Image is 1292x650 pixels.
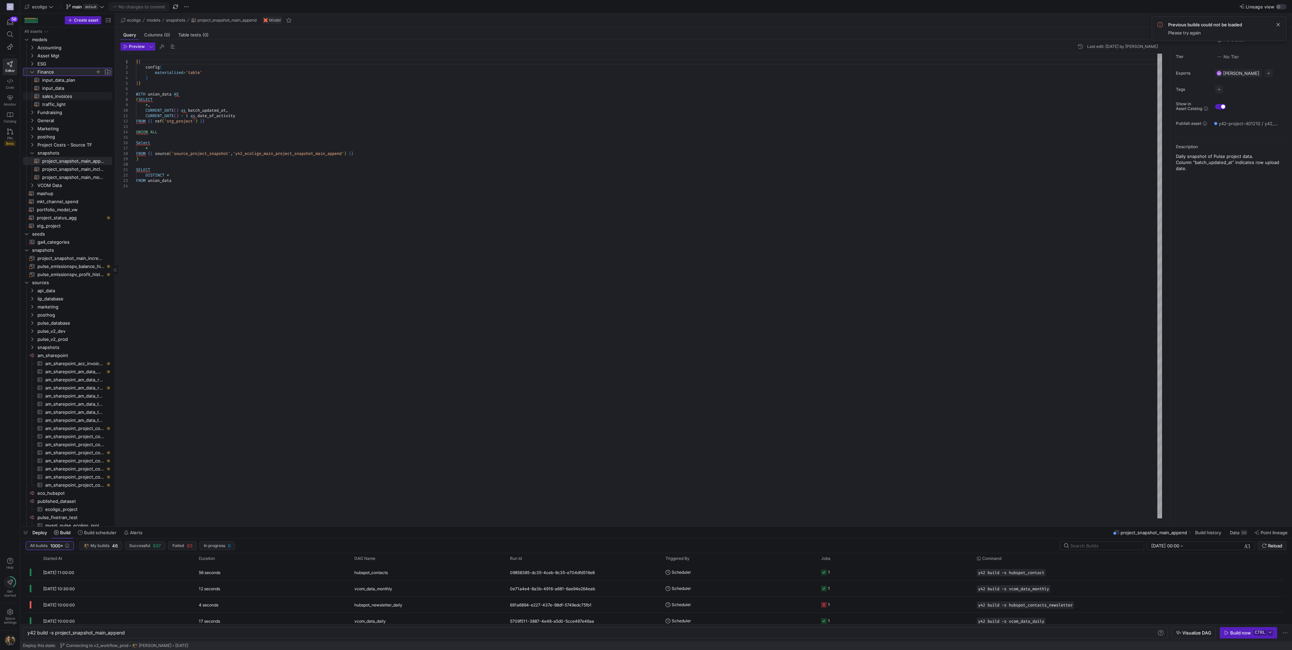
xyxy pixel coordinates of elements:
button: ecoligo [23,2,55,11]
span: Model [269,18,281,23]
span: project_snapshot_main_append​​​​​​​​​​ [42,157,104,165]
a: project_snapshot_main_append​​​​​​​​​​ [23,157,112,165]
span: General [37,117,111,125]
span: SELECT [138,97,153,102]
span: 1000+ [50,543,63,548]
button: y42-project-401210 / y42_ecoligo_main / project_snapshot_main_append [1212,119,1280,128]
p: Description [1176,144,1289,149]
span: date_of_activity [197,113,235,118]
span: Show in Asset Catalog [1176,102,1202,111]
a: Catalog [3,109,17,126]
div: EG [7,3,14,10]
span: Marketing [37,125,111,133]
div: 18 [120,151,128,156]
span: Experts [1176,71,1210,76]
span: VCOM Data [37,182,111,189]
kbd: ctrl [1254,630,1267,635]
span: Catalog [4,119,16,123]
div: Press SPACE to select this row. [23,149,112,157]
span: ( [162,118,164,124]
span: pulse_v2_dev [37,327,111,335]
div: 5 [120,81,128,86]
span: Beta [4,141,16,146]
div: Press SPACE to select this row. [23,513,112,521]
span: am_sharepoint​​​​​​​​ [37,352,111,359]
span: api_data [37,287,111,295]
img: https://storage.googleapis.com/y42-prod-data-exchange/images/7e7RzXvUWcEhWhf8BYUbRCghczaQk4zBh2Nv... [132,643,137,648]
img: No tier [1217,54,1222,59]
div: 11 [120,113,128,118]
button: Reload [1258,541,1287,550]
div: Press SPACE to select this row. [23,100,112,108]
span: 1 [186,113,188,118]
div: 691a6894-e227-437e-98df-5749edc75fb1 [506,597,662,613]
a: am_sharepoint_am_data_table_fx​​​​​​​​​ [23,400,112,408]
span: AS [174,91,179,97]
button: project_snapshot_main_append [190,16,258,24]
button: No tierNo Tier [1215,52,1241,61]
span: ) [145,75,148,81]
span: PRs [7,136,13,140]
span: am_sharepoint_project_costs_omcontracts​​​​​​​​​ [45,457,104,465]
span: sales_invoices​​​​​​​​​​ [42,92,104,100]
span: Code [6,85,14,89]
span: am_sharepoint_am_data_table_fx​​​​​​​​​ [45,400,104,408]
span: } [136,81,138,86]
span: { [150,118,153,124]
span: (0) [164,33,170,37]
span: Please try again [1168,30,1242,35]
div: 09858385-dc35-4ceb-8c35-e704dfd516e8 [506,564,662,580]
span: Table tests [178,33,209,37]
span: snapshots [32,246,111,254]
span: pulse_v2_prod [37,335,111,343]
span: WITH [136,91,145,97]
button: Data2M [1227,527,1250,538]
span: am_sharepoint_am_data_table_baseline​​​​​​​​​ [45,392,104,400]
a: project_snapshot_main_incl_domo​​​​​​​​​​ [23,165,112,173]
div: AR [1216,71,1222,76]
div: Press SPACE to select this row. [23,27,112,35]
span: Successful [129,543,150,548]
div: 56 [10,17,18,22]
button: Build scheduler [75,527,119,538]
button: Alerts [121,527,145,538]
span: { [148,118,150,124]
a: am_sharepoint_project_costs_epra​​​​​​​​​ [23,440,112,449]
span: FROM [136,151,145,156]
span: ecoligo [32,4,47,9]
a: PRsBeta [3,126,17,149]
span: ) [195,118,197,124]
span: Accounting [37,44,111,52]
span: Visualize DAG [1182,630,1211,635]
span: ( [136,97,138,102]
span: as [190,113,195,118]
a: portfolio_model_vw​​​​​​​​​​ [23,206,112,214]
a: am_sharepoint_project_costs_aar​​​​​​​​​ [23,432,112,440]
span: batch_updated_at [188,108,226,113]
span: , [148,102,150,108]
a: ga4_categories​​​​​​ [23,238,112,246]
a: published_dataset​​​​​​​​ [23,497,112,505]
span: [PERSON_NAME] [139,643,171,648]
span: iip_database [37,295,111,303]
span: Lineage view [1246,4,1274,9]
a: Monitor [3,92,17,109]
button: Build history [1192,527,1226,538]
input: Start datetime [1151,543,1179,548]
span: project_snapshot_main_incremental​​​​​​​ [37,254,104,262]
kbd: ⏎ [1267,630,1273,635]
span: models [32,36,111,44]
span: { [148,151,150,156]
div: Press SPACE to select this row. [23,108,112,116]
span: In progress [204,543,225,548]
span: ecoligo_project​​​​​​​​​ [45,506,104,513]
span: posthog [37,133,111,141]
span: union_data [148,91,171,97]
span: Project Costs - Source TF [37,141,111,149]
a: mysql_pulse_ecoligo_project​​​​​​​​​ [23,521,112,530]
span: ) [176,108,179,113]
a: mkt_channel_spend​​​​​​​​​​ [23,197,112,206]
a: am_sharepoint_acc_invoices_consolidated_tab​​​​​​​​​ [23,359,112,368]
span: Create asset [74,18,98,23]
span: Editor [5,69,15,73]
